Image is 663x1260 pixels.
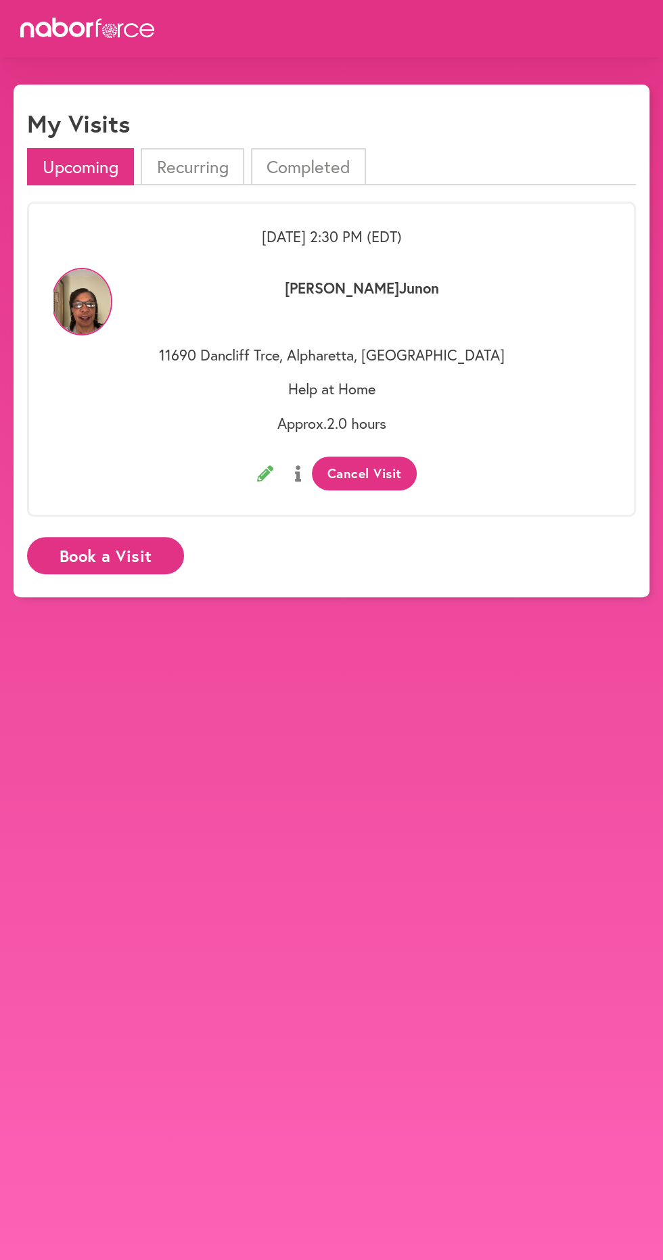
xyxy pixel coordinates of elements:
p: Approx. 2.0 hours [53,415,610,432]
a: Book a Visit [27,547,184,560]
span: [DATE] 2:30 PM (EDT) [262,227,402,246]
li: Upcoming [27,148,134,185]
p: [PERSON_NAME] Junon [114,279,610,330]
button: Cancel Visit [312,457,417,490]
li: Completed [251,148,366,185]
h1: My Visits [27,109,130,138]
p: 11690 Dancliff Trce, Alpharetta, [GEOGRAPHIC_DATA] [53,346,610,364]
p: Help at Home [53,380,610,398]
button: Book a Visit [27,537,184,574]
img: QBexCSpNTsOGcq3unIbE [51,268,112,335]
li: Recurring [141,148,244,185]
